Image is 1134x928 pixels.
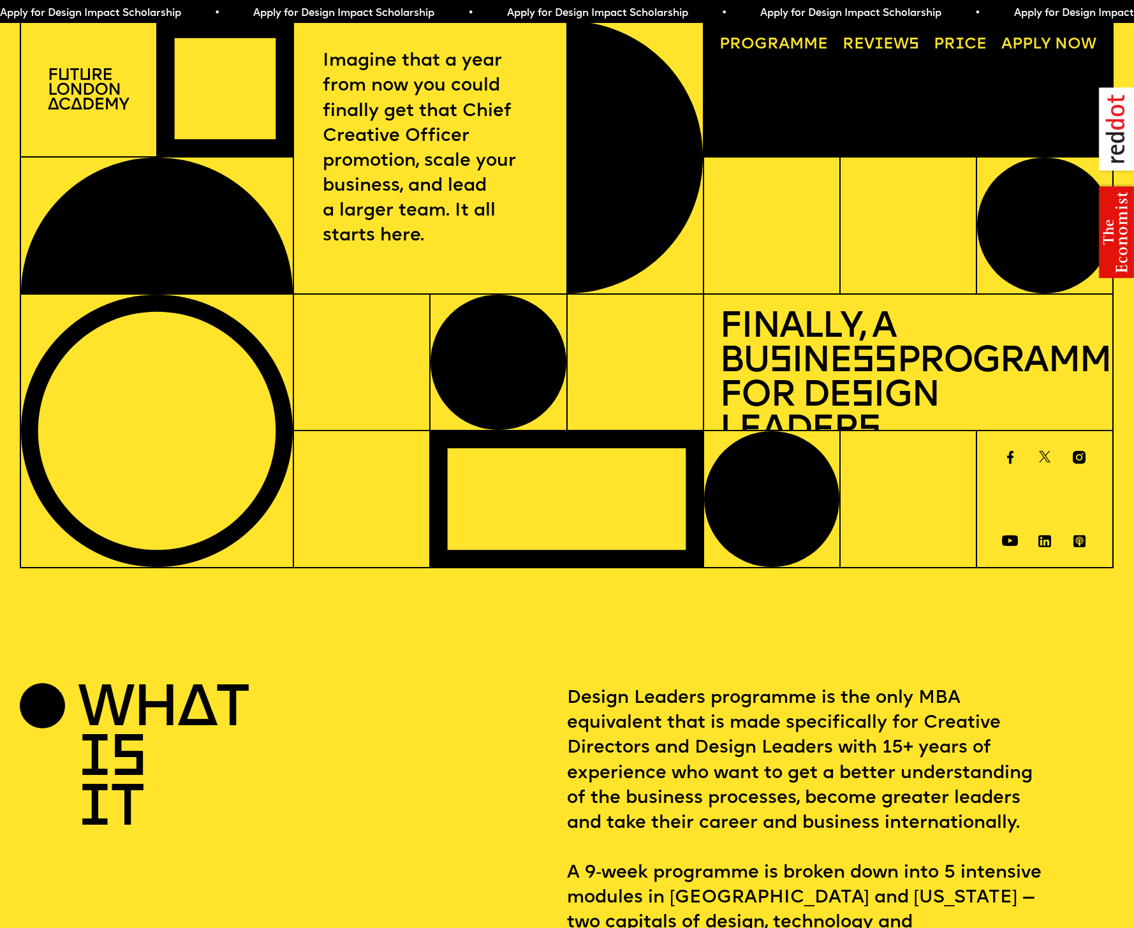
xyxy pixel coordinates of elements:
[712,29,836,60] a: Programme
[851,344,896,380] span: ss
[214,8,220,18] span: •
[835,29,927,60] a: Reviews
[323,49,538,249] p: Imagine that a year from now you could finally get that Chief Creative Officer promotion, scale y...
[721,8,727,18] span: •
[851,378,873,415] span: s
[468,8,473,18] span: •
[858,413,880,449] span: s
[779,37,790,52] span: a
[1001,37,1012,52] span: A
[926,29,995,60] a: Price
[975,8,980,18] span: •
[78,686,168,836] h2: WHAT IS IT
[719,311,1096,448] h1: Finally, a Bu ine Programme for De ign Leader
[769,344,792,380] span: s
[994,29,1105,60] a: Apply now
